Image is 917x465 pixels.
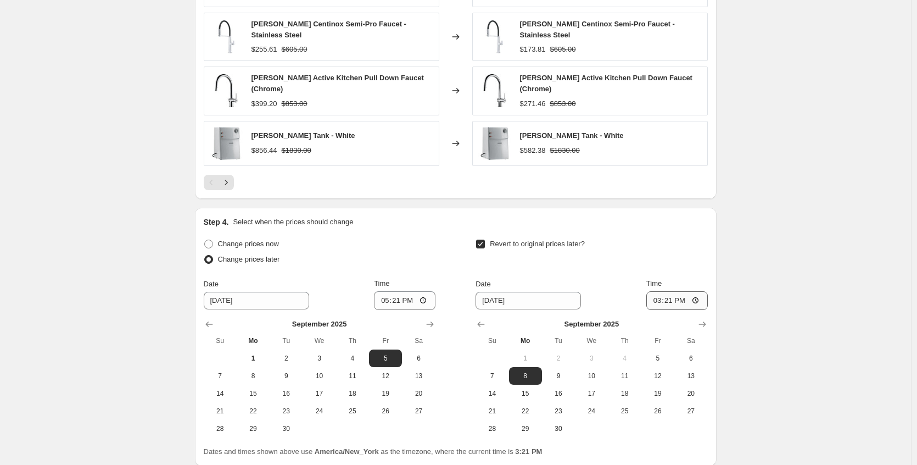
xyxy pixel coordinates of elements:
[251,44,277,55] div: $255.61
[204,402,237,420] button: Sunday September 21 2025
[575,402,608,420] button: Wednesday September 24 2025
[480,407,504,416] span: 21
[513,372,538,380] span: 8
[204,420,237,438] button: Sunday September 28 2025
[575,385,608,402] button: Wednesday September 17 2025
[490,240,585,248] span: Revert to original prices later?
[679,389,703,398] span: 20
[307,407,331,416] span: 24
[307,372,331,380] span: 10
[509,350,542,367] button: Today Monday September 1 2025
[237,350,270,367] button: Today Monday September 1 2025
[208,372,232,380] span: 7
[674,350,707,367] button: Saturday September 6 2025
[579,407,603,416] span: 24
[204,217,229,228] h2: Step 4.
[233,217,353,228] p: Select when the prices should change
[608,402,641,420] button: Thursday September 25 2025
[550,44,576,55] strike: $605.00
[204,280,219,288] span: Date
[307,336,331,345] span: We
[520,131,624,140] span: [PERSON_NAME] Tank - White
[204,332,237,350] th: Sunday
[513,354,538,363] span: 1
[336,385,369,402] button: Thursday September 18 2025
[679,336,703,345] span: Sa
[204,292,309,309] input: 9/1/2025
[307,354,331,363] span: 3
[575,367,608,385] button: Wednesday September 10 2025
[641,385,674,402] button: Friday September 19 2025
[542,402,575,420] button: Tuesday September 23 2025
[646,389,670,398] span: 19
[270,420,303,438] button: Tuesday September 30 2025
[641,332,674,350] th: Friday
[218,255,280,263] span: Change prices later
[542,332,575,350] th: Tuesday
[336,367,369,385] button: Thursday September 11 2025
[208,407,232,416] span: 21
[513,407,538,416] span: 22
[237,332,270,350] th: Monday
[270,332,303,350] th: Tuesday
[509,367,542,385] button: Monday September 8 2025
[480,372,504,380] span: 7
[336,350,369,367] button: Thursday September 4 2025
[241,354,265,363] span: 1
[406,372,430,380] span: 13
[219,175,234,190] button: Next
[542,350,575,367] button: Tuesday September 2 2025
[373,407,398,416] span: 26
[646,291,708,310] input: 12:00
[340,389,365,398] span: 18
[204,385,237,402] button: Sunday September 14 2025
[373,389,398,398] span: 19
[336,402,369,420] button: Thursday September 25 2025
[542,367,575,385] button: Tuesday September 9 2025
[237,385,270,402] button: Monday September 15 2025
[282,44,307,55] strike: $605.00
[241,424,265,433] span: 29
[210,20,243,53] img: PP001_115.0547.855_80x.jpg
[513,336,538,345] span: Mo
[546,389,571,398] span: 16
[579,372,603,380] span: 10
[373,354,398,363] span: 5
[608,367,641,385] button: Thursday September 11 2025
[695,317,710,332] button: Show next month, October 2025
[674,332,707,350] th: Saturday
[402,367,435,385] button: Saturday September 13 2025
[210,74,243,107] img: PP001_115.0653.401_80x.jpg
[237,367,270,385] button: Monday September 8 2025
[546,407,571,416] span: 23
[274,389,298,398] span: 16
[274,336,298,345] span: Tu
[550,145,580,156] strike: $1830.00
[241,372,265,380] span: 8
[270,385,303,402] button: Tuesday September 16 2025
[520,44,546,55] div: $173.81
[303,402,336,420] button: Wednesday September 24 2025
[476,280,490,288] span: Date
[509,402,542,420] button: Monday September 22 2025
[646,279,662,287] span: Time
[679,354,703,363] span: 6
[520,98,546,109] div: $271.46
[282,145,311,156] strike: $1830.00
[679,372,703,380] span: 13
[369,332,402,350] th: Friday
[513,389,538,398] span: 15
[374,291,435,310] input: 12:00
[402,402,435,420] button: Saturday September 27 2025
[480,389,504,398] span: 14
[546,336,571,345] span: Tu
[402,332,435,350] th: Saturday
[641,350,674,367] button: Friday September 5 2025
[612,407,636,416] span: 25
[270,402,303,420] button: Tuesday September 23 2025
[406,354,430,363] span: 6
[402,385,435,402] button: Saturday September 20 2025
[608,350,641,367] button: Thursday September 4 2025
[251,98,277,109] div: $399.20
[476,332,508,350] th: Sunday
